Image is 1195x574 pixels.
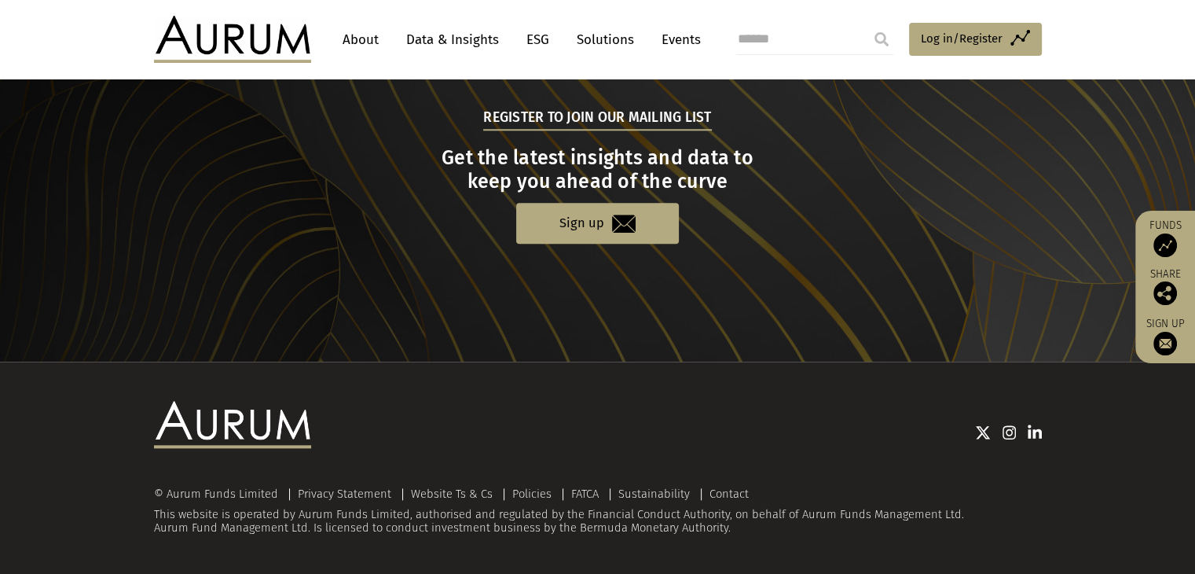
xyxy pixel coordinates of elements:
[975,425,991,440] img: Twitter icon
[516,203,679,243] a: Sign up
[512,487,552,501] a: Policies
[154,488,286,500] div: © Aurum Funds Limited
[156,146,1039,193] h3: Get the latest insights and data to keep you ahead of the curve
[618,487,690,501] a: Sustainability
[483,108,711,130] h5: Register to join our mailing list
[154,401,311,448] img: Aurum Logo
[154,16,311,63] img: Aurum
[909,23,1042,56] a: Log in/Register
[1153,281,1177,305] img: Share this post
[921,29,1003,48] span: Log in/Register
[709,487,749,501] a: Contact
[519,25,557,54] a: ESG
[1028,425,1042,440] img: Linkedin icon
[654,25,701,54] a: Events
[1003,425,1017,440] img: Instagram icon
[1153,332,1177,355] img: Sign up to our newsletter
[411,487,493,501] a: Website Ts & Cs
[571,487,599,501] a: FATCA
[1143,317,1187,355] a: Sign up
[298,487,391,501] a: Privacy Statement
[866,24,897,55] input: Submit
[569,25,642,54] a: Solutions
[1143,269,1187,305] div: Share
[154,488,1042,535] div: This website is operated by Aurum Funds Limited, authorised and regulated by the Financial Conduc...
[398,25,507,54] a: Data & Insights
[335,25,387,54] a: About
[1143,219,1187,257] a: Funds
[1153,234,1177,257] img: Access Funds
